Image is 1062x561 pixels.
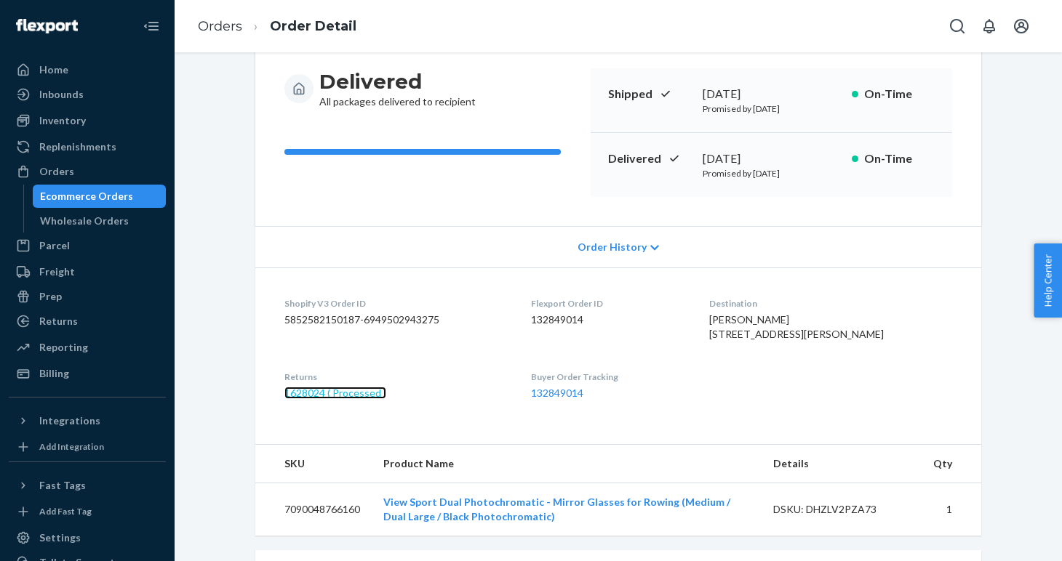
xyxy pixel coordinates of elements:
div: Prep [39,289,62,304]
div: Replenishments [39,140,116,154]
dt: Shopify V3 Order ID [284,297,508,310]
p: Shipped [608,86,691,102]
a: Home [9,58,166,81]
div: Returns [39,314,78,328]
p: Promised by [DATE] [703,102,840,115]
th: Qty [922,445,981,483]
div: Fast Tags [39,478,86,493]
a: 1628024 ( Processed ) [284,387,386,399]
div: [DATE] [703,86,840,102]
td: 7090048766160 [255,483,372,536]
div: [DATE] [703,150,840,167]
th: Details [762,445,922,483]
a: 132849014 [531,387,583,399]
th: Product Name [372,445,762,483]
button: Close Navigation [137,12,166,41]
button: Open Search Box [943,12,972,41]
p: Delivered [608,150,691,167]
a: Order Detail [270,18,356,34]
button: Fast Tags [9,474,166,497]
p: Promised by [DATE] [703,167,840,179]
a: Billing [9,362,166,385]
div: Reporting [39,340,88,355]
div: Add Integration [39,440,104,453]
dd: 5852582150187-6949502943275 [284,312,508,327]
a: Settings [9,526,166,549]
div: Ecommerce Orders [40,189,133,203]
button: Open account menu [1007,12,1036,41]
td: 1 [922,483,981,536]
a: Parcel [9,234,166,257]
dt: Destination [709,297,952,310]
a: Reporting [9,336,166,359]
div: Integrations [39,413,100,428]
button: Open notifications [975,12,1004,41]
a: Prep [9,285,166,308]
a: View Sport Dual Photochromatic - Mirror Glasses for Rowing (Medium / Dual Large / Black Photochro... [383,496,730,522]
dt: Flexport Order ID [531,297,687,310]
dt: Returns [284,371,508,383]
a: Freight [9,260,166,283]
div: Settings [39,530,81,545]
div: Wholesale Orders [40,214,129,228]
span: [PERSON_NAME] [STREET_ADDRESS][PERSON_NAME] [709,313,884,340]
a: Orders [198,18,242,34]
a: Add Fast Tag [9,503,166,520]
dd: 132849014 [531,312,687,327]
h3: Delivered [319,68,476,94]
a: Inbounds [9,83,166,106]
a: Add Integration [9,438,166,456]
a: Orders [9,160,166,183]
div: Inbounds [39,87,84,102]
a: Replenishments [9,135,166,158]
div: Billing [39,366,69,381]
div: Home [39,62,68,77]
div: DSKU: DHZLV2PZA73 [773,502,910,517]
div: Add Fast Tag [39,505,92,517]
th: SKU [255,445,372,483]
p: On-Time [864,86,935,102]
img: Flexport logo [16,19,78,33]
div: Orders [39,164,74,179]
div: Parcel [39,238,70,253]
ol: breadcrumbs [186,5,368,48]
a: Wholesale Orders [33,209,167,233]
button: Help Center [1034,243,1062,318]
span: Order History [578,240,647,254]
a: Returns [9,310,166,333]
div: Freight [39,265,75,279]
dt: Buyer Order Tracking [531,371,687,383]
div: All packages delivered to recipient [319,68,476,109]
div: Inventory [39,113,86,128]
a: Inventory [9,109,166,132]
button: Integrations [9,409,166,432]
p: On-Time [864,150,935,167]
a: Ecommerce Orders [33,185,167,208]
